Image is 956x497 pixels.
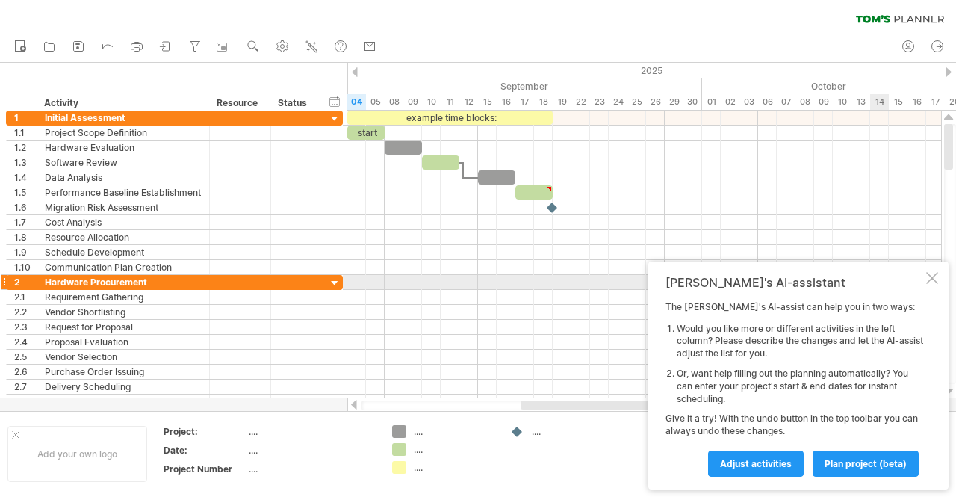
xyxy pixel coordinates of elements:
div: Request for Proposal [45,320,202,334]
div: Resource Allocation [45,230,202,244]
div: 1.2 [14,141,37,155]
div: Friday, 12 September 2025 [459,94,478,110]
div: Communication Plan Creation [45,260,202,274]
div: 2.1 [14,290,37,304]
div: Schedule Development [45,245,202,259]
div: Hardware Evaluation [45,141,202,155]
div: Monday, 15 September 2025 [478,94,497,110]
div: September 2025 [291,78,702,94]
div: Friday, 26 September 2025 [646,94,665,110]
div: Wednesday, 17 September 2025 [515,94,534,110]
div: Friday, 3 October 2025 [739,94,758,110]
div: Monday, 22 September 2025 [571,94,590,110]
div: Tuesday, 14 October 2025 [870,94,889,110]
div: Initial Assessment [45,111,202,125]
div: Tuesday, 16 September 2025 [497,94,515,110]
div: Delivery Scheduling [45,380,202,394]
div: Wednesday, 8 October 2025 [795,94,814,110]
div: 1.10 [14,260,37,274]
div: Tuesday, 9 September 2025 [403,94,422,110]
div: .... [249,463,374,475]
li: Or, want help filling out the planning automatically? You can enter your project's start & end da... [677,368,923,405]
span: plan project (beta) [825,458,907,469]
div: 1.4 [14,170,37,185]
div: Status [278,96,311,111]
div: Add your own logo [7,426,147,482]
div: Project Scope Definition [45,126,202,140]
div: Monday, 13 October 2025 [851,94,870,110]
div: Hardware Procurement [45,275,202,289]
div: Performance Baseline Establishment [45,185,202,200]
div: Tuesday, 7 October 2025 [777,94,795,110]
div: Monday, 6 October 2025 [758,94,777,110]
div: Thursday, 9 October 2025 [814,94,833,110]
div: Project Number [164,463,246,475]
div: Tuesday, 30 September 2025 [683,94,702,110]
div: Activity [44,96,201,111]
div: 1 [14,111,37,125]
div: Thursday, 11 September 2025 [441,94,459,110]
div: Monday, 29 September 2025 [665,94,683,110]
div: 1.9 [14,245,37,259]
div: [PERSON_NAME]'s AI-assistant [665,275,923,290]
div: Vendor Shortlisting [45,305,202,319]
div: .... [249,444,374,457]
div: .... [532,425,613,438]
div: Migration Risk Assessment [45,200,202,214]
div: 1.1 [14,126,37,140]
div: Data Analysis [45,170,202,185]
div: 1.5 [14,185,37,200]
div: Wednesday, 10 September 2025 [422,94,441,110]
div: Software Review [45,155,202,170]
span: Adjust activities [720,458,792,469]
div: .... [249,425,374,438]
div: Friday, 19 September 2025 [553,94,571,110]
div: The [PERSON_NAME]'s AI-assist can help you in two ways: Give it a try! With the undo button in th... [665,301,923,476]
div: 1.7 [14,215,37,229]
a: Adjust activities [708,451,804,477]
div: Wednesday, 24 September 2025 [609,94,627,110]
div: 1.8 [14,230,37,244]
div: 2.2 [14,305,37,319]
div: 2.4 [14,335,37,349]
div: 2.5 [14,350,37,364]
div: Thursday, 16 October 2025 [907,94,926,110]
div: 2.6 [14,365,37,379]
div: Thursday, 2 October 2025 [721,94,739,110]
div: Thursday, 4 September 2025 [347,94,366,110]
div: Tuesday, 23 September 2025 [590,94,609,110]
div: 2.7 [14,380,37,394]
div: Project: [164,425,246,438]
div: Wednesday, 1 October 2025 [702,94,721,110]
div: Thursday, 18 September 2025 [534,94,553,110]
div: Wednesday, 15 October 2025 [889,94,907,110]
div: Monday, 8 September 2025 [385,94,403,110]
div: 1.6 [14,200,37,214]
div: Resource [217,96,262,111]
div: .... [414,425,495,438]
div: Equipment Inspection [45,395,202,409]
div: Cost Analysis [45,215,202,229]
div: Date: [164,444,246,457]
div: 2 [14,275,37,289]
div: Friday, 10 October 2025 [833,94,851,110]
div: Friday, 17 October 2025 [926,94,945,110]
div: .... [414,443,495,456]
div: 2.3 [14,320,37,334]
div: Purchase Order Issuing [45,365,202,379]
div: example time blocks: [347,111,553,125]
div: start [347,126,385,140]
li: Would you like more or different activities in the left column? Please describe the changes and l... [677,323,923,360]
div: Proposal Evaluation [45,335,202,349]
div: .... [414,461,495,474]
div: 1.3 [14,155,37,170]
a: plan project (beta) [813,451,919,477]
div: 2.8 [14,395,37,409]
div: Vendor Selection [45,350,202,364]
div: Thursday, 25 September 2025 [627,94,646,110]
div: Requirement Gathering [45,290,202,304]
div: Friday, 5 September 2025 [366,94,385,110]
